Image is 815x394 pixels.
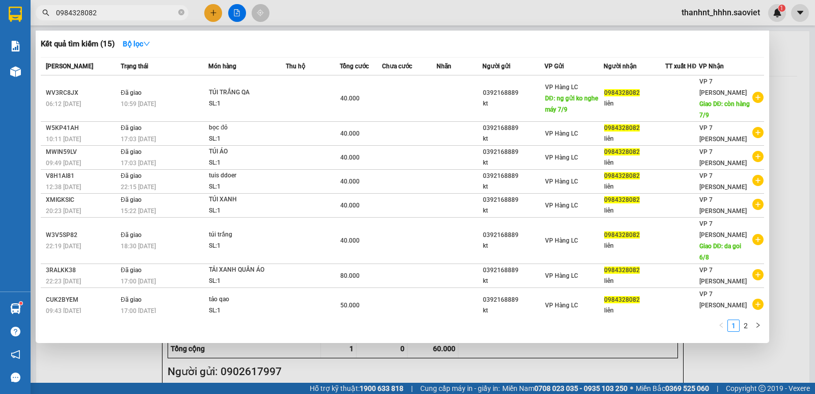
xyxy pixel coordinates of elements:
span: close-circle [178,9,184,15]
span: 80.000 [340,272,360,279]
div: kt [483,98,544,109]
div: kt [483,276,544,286]
span: VP 7 [PERSON_NAME] [699,220,747,239]
span: Đã giao [121,89,142,96]
span: Nhãn [437,63,451,70]
div: kt [483,134,544,144]
span: VP Hàng LC [545,272,578,279]
span: Đã giao [121,172,142,179]
span: 0984328082 [604,196,640,203]
div: SL: 1 [209,181,285,193]
span: [PERSON_NAME] [46,63,93,70]
span: Đã giao [121,267,142,274]
span: Đã giao [121,231,142,239]
div: 0392168889 [483,295,544,305]
div: V8H1AI81 [46,171,118,181]
span: 09:43 [DATE] [46,307,81,314]
div: liên [604,134,665,144]
div: WV3RC8JX [46,88,118,98]
span: Đã giao [121,148,142,155]
span: down [143,40,150,47]
span: VP 7 [PERSON_NAME] [699,291,747,309]
div: 0392168889 [483,230,544,241]
input: Tìm tên, số ĐT hoặc mã đơn [56,7,176,18]
span: 10:11 [DATE] [46,136,81,143]
span: VP 7 [PERSON_NAME] [699,196,747,215]
div: TÚI ÁO [209,146,285,157]
span: 40.000 [340,95,360,102]
div: 0392168889 [483,171,544,181]
div: 0392168889 [483,195,544,205]
span: VP 7 [PERSON_NAME] [699,172,747,191]
span: VP 7 [PERSON_NAME] [699,124,747,143]
a: 2 [740,320,751,331]
span: VP Hàng LC [545,237,578,244]
span: plus-circle [752,269,764,280]
span: VP Gửi [545,63,564,70]
span: 50.000 [340,302,360,309]
span: 17:00 [DATE] [121,278,156,285]
div: 0392168889 [483,88,544,98]
span: 22:19 [DATE] [46,243,81,250]
span: 17:03 [DATE] [121,136,156,143]
span: plus-circle [752,299,764,310]
div: liên [604,305,665,316]
div: liên [604,241,665,251]
div: 0392168889 [483,265,544,276]
button: Bộ lọcdown [115,36,158,52]
span: 0984328082 [604,267,640,274]
div: kt [483,157,544,168]
div: SL: 1 [209,98,285,110]
div: tuis ddoer [209,170,285,181]
button: right [752,320,764,332]
li: 2 [740,320,752,332]
span: TT xuất HĐ [665,63,696,70]
span: 40.000 [340,154,360,161]
span: plus-circle [752,234,764,245]
div: XMIGKSIC [46,195,118,205]
span: 40.000 [340,130,360,137]
span: 18:30 [DATE] [121,243,156,250]
h3: Kết quả tìm kiếm ( 15 ) [41,39,115,49]
div: CUK2BYEM [46,295,118,305]
span: VP 7 [PERSON_NAME] [699,148,747,167]
span: Tổng cước [340,63,369,70]
div: W5KP41AH [46,123,118,134]
span: 0984328082 [604,124,640,132]
span: left [718,322,724,328]
span: VP Hàng LC [545,130,578,137]
button: left [715,320,727,332]
span: Đã giao [121,124,142,132]
span: VP Hàng LC [545,178,578,185]
span: notification [11,350,20,359]
li: 1 [727,320,740,332]
div: kt [483,241,544,251]
span: VP Nhận [699,63,724,70]
span: 06:12 [DATE] [46,100,81,108]
li: Previous Page [715,320,727,332]
div: SL: 1 [209,205,285,217]
span: DĐ: ng gửi ko nghe máy 7/9 [545,95,598,113]
div: liên [604,98,665,109]
div: kt [483,305,544,316]
div: W3V5SP82 [46,230,118,241]
span: plus-circle [752,92,764,103]
span: 17:00 [DATE] [121,307,156,314]
span: Người gửi [482,63,510,70]
span: 15:22 [DATE] [121,207,156,215]
span: 17:03 [DATE] [121,160,156,167]
span: 0984328082 [604,172,640,179]
span: plus-circle [752,151,764,162]
div: SL: 1 [209,134,285,145]
div: 0392168889 [483,147,544,157]
div: SL: 1 [209,241,285,252]
div: SL: 1 [209,276,285,287]
span: 09:49 [DATE] [46,160,81,167]
div: liên [604,276,665,286]
span: Người nhận [604,63,637,70]
div: kt [483,205,544,216]
span: VP Hàng LC [545,202,578,209]
span: plus-circle [752,199,764,210]
span: 22:23 [DATE] [46,278,81,285]
div: bọc đỏ [209,122,285,134]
